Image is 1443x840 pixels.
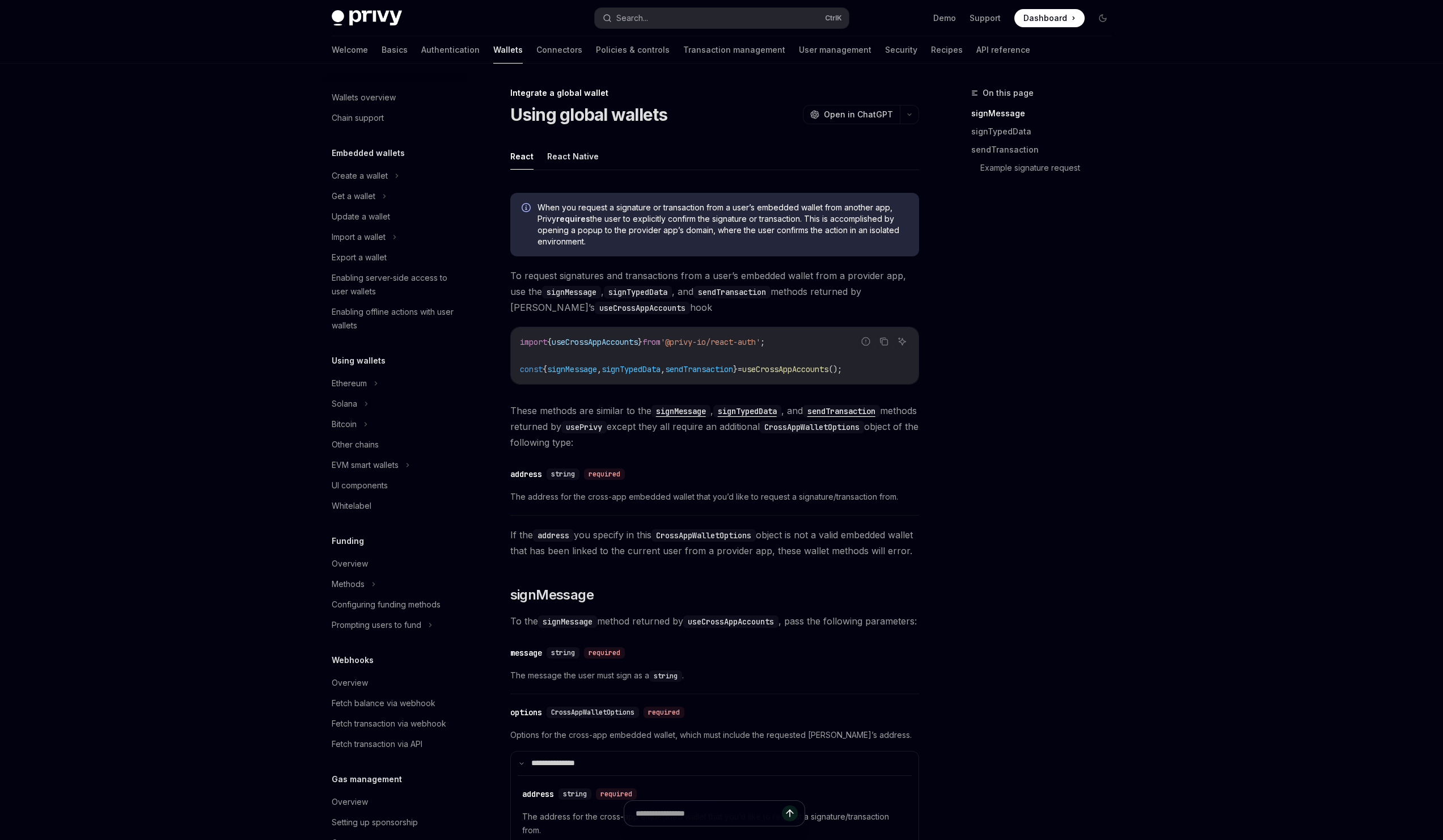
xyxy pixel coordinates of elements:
[551,648,575,657] span: string
[332,169,388,183] div: Create a wallet
[980,159,1121,177] a: Example signature request
[803,105,900,124] button: Open in ChatGPT
[323,673,468,693] a: Overview
[510,268,919,315] span: To request signatures and transactions from a user’s embedded wallet from a provider app, use the...
[323,247,468,268] a: Export a wallet
[323,206,468,227] a: Update a wallet
[584,647,625,659] div: required
[877,334,891,349] button: Copy the contents from the code block
[332,816,418,829] div: Setting up sponsorship
[782,805,798,821] button: Send message
[332,534,364,548] h5: Funding
[651,405,710,416] a: signMessage
[1023,12,1067,24] span: Dashboard
[803,405,880,416] a: sendTransaction
[332,230,386,244] div: Import a wallet
[1014,9,1085,27] a: Dashboard
[547,337,552,347] span: {
[510,527,919,559] span: If the you specify in this object is not a valid embedded wallet that has been linked to the curr...
[970,12,1001,24] a: Support
[332,417,357,431] div: Bitcoin
[323,734,468,754] a: Fetch transaction via API
[332,458,399,472] div: EVM smart wallets
[332,251,387,264] div: Export a wallet
[644,707,684,718] div: required
[661,337,760,347] span: '@privy-io/react-auth'
[332,717,446,731] div: Fetch transaction via webhook
[323,434,468,455] a: Other chains
[547,364,597,374] span: signMessage
[332,189,375,203] div: Get a wallet
[971,141,1121,159] a: sendTransaction
[510,728,919,742] span: Options for the cross-app embedded wallet, which must include the requested [PERSON_NAME]’s address.
[651,405,710,417] code: signMessage
[983,86,1034,100] span: On this page
[332,577,365,591] div: Methods
[510,87,919,99] div: Integrate a global wallet
[533,529,574,542] code: address
[510,403,919,450] span: These methods are similar to the , , and methods returned by except they all require an additiona...
[596,788,637,800] div: required
[971,123,1121,141] a: signTypedData
[510,613,919,629] span: To the method returned by , pass the following parameters:
[642,337,661,347] span: from
[510,468,542,480] div: address
[510,707,542,718] div: options
[332,305,461,332] div: Enabling offline actions with user wallets
[332,697,435,710] div: Fetch balance via webhook
[332,676,368,690] div: Overview
[421,36,480,64] a: Authentication
[332,111,384,125] div: Chain support
[323,792,468,812] a: Overview
[683,615,778,628] code: useCrossAppAccounts
[584,468,625,480] div: required
[332,354,386,368] h5: Using wallets
[602,364,661,374] span: signTypedData
[510,490,919,504] span: The address for the cross-app embedded wallet that you’d like to request a signature/transaction ...
[510,143,534,170] button: React
[828,364,842,374] span: ();
[332,653,374,667] h5: Webhooks
[976,36,1030,64] a: API reference
[510,104,668,125] h1: Using global wallets
[323,87,468,108] a: Wallets overview
[760,337,765,347] span: ;
[323,268,468,302] a: Enabling server-side access to user wallets
[332,618,421,632] div: Prompting users to fund
[332,146,405,160] h5: Embedded wallets
[971,104,1121,123] a: signMessage
[742,364,828,374] span: useCrossAppAccounts
[713,405,781,417] code: signTypedData
[803,405,880,417] code: sendTransaction
[520,337,547,347] span: import
[332,438,379,451] div: Other chains
[332,36,368,64] a: Welcome
[616,11,648,25] div: Search...
[332,737,422,751] div: Fetch transaction via API
[323,812,468,833] a: Setting up sponsorship
[382,36,408,64] a: Basics
[332,499,371,513] div: Whitelabel
[638,337,642,347] span: }
[665,364,733,374] span: sendTransaction
[536,36,582,64] a: Connectors
[597,364,602,374] span: ,
[323,475,468,496] a: UI components
[332,210,390,223] div: Update a wallet
[332,271,461,298] div: Enabling server-side access to user wallets
[323,108,468,128] a: Chain support
[543,364,547,374] span: {
[596,36,670,64] a: Policies & controls
[332,377,367,390] div: Ethereum
[551,708,634,717] span: CrossAppWalletOptions
[931,36,963,64] a: Recipes
[522,203,533,214] svg: Info
[551,470,575,479] span: string
[332,397,357,411] div: Solana
[556,214,590,223] strong: requires
[547,143,599,170] button: React Native
[323,714,468,734] a: Fetch transaction via webhook
[651,529,756,542] code: CrossAppWalletOptions
[683,36,785,64] a: Transaction management
[522,788,554,800] div: address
